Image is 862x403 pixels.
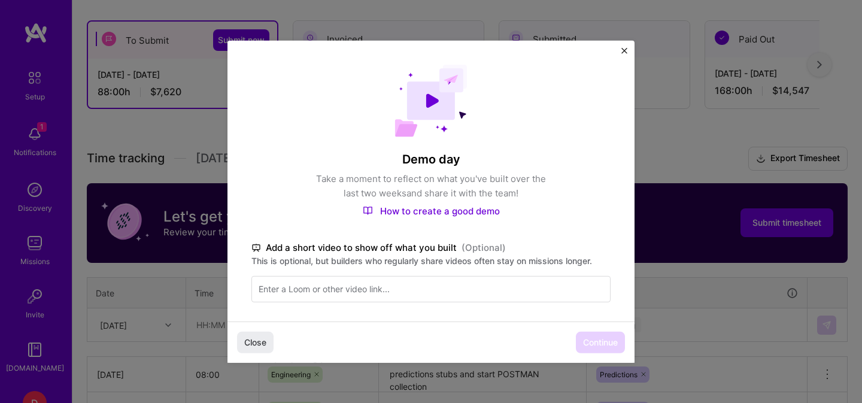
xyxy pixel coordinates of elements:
span: (Optional) [462,240,506,254]
img: Demo day [394,64,468,137]
span: Close [244,337,266,349]
p: Take a moment to reflect on what you've built over the last two weeks and share it with the team! [311,171,551,200]
h4: Demo day [251,151,611,166]
img: How to create a good demo [363,206,373,216]
label: Add a short video to show off what you built [251,240,611,254]
input: Enter a Loom or other video link... [251,275,611,302]
a: How to create a good demo [363,205,500,216]
button: Close [237,332,274,353]
label: This is optional, but builders who regularly share videos often stay on missions longer. [251,254,611,266]
button: Close [621,47,627,60]
i: icon TvBlack [251,241,261,254]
